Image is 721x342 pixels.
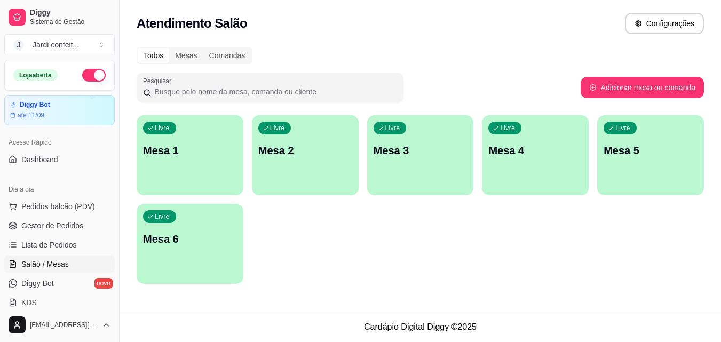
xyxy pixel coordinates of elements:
[203,48,251,63] div: Comandas
[137,204,243,284] button: LivreMesa 6
[4,198,115,215] button: Pedidos balcão (PDV)
[615,124,630,132] p: Livre
[21,220,83,231] span: Gestor de Pedidos
[137,15,247,32] h2: Atendimento Salão
[21,297,37,308] span: KDS
[581,77,704,98] button: Adicionar mesa ou comanda
[169,48,203,63] div: Mesas
[21,278,54,289] span: Diggy Bot
[4,275,115,292] a: Diggy Botnovo
[4,34,115,55] button: Select a team
[13,39,24,50] span: J
[252,115,359,195] button: LivreMesa 2
[4,134,115,151] div: Acesso Rápido
[82,69,106,82] button: Alterar Status
[30,321,98,329] span: [EMAIL_ADDRESS][DOMAIN_NAME]
[21,201,95,212] span: Pedidos balcão (PDV)
[625,13,704,34] button: Configurações
[482,115,589,195] button: LivreMesa 4
[4,236,115,253] a: Lista de Pedidos
[30,18,110,26] span: Sistema de Gestão
[4,294,115,311] a: KDS
[488,143,582,158] p: Mesa 4
[4,217,115,234] a: Gestor de Pedidos
[143,232,237,246] p: Mesa 6
[21,240,77,250] span: Lista de Pedidos
[4,151,115,168] a: Dashboard
[143,76,175,85] label: Pesquisar
[385,124,400,132] p: Livre
[151,86,397,97] input: Pesquisar
[270,124,285,132] p: Livre
[33,39,79,50] div: Jardi confeit ...
[500,124,515,132] p: Livre
[21,154,58,165] span: Dashboard
[367,115,474,195] button: LivreMesa 3
[137,115,243,195] button: LivreMesa 1
[20,101,50,109] article: Diggy Bot
[30,8,110,18] span: Diggy
[597,115,704,195] button: LivreMesa 5
[4,95,115,125] a: Diggy Botaté 11/09
[374,143,468,158] p: Mesa 3
[155,212,170,221] p: Livre
[258,143,352,158] p: Mesa 2
[143,143,237,158] p: Mesa 1
[4,256,115,273] a: Salão / Mesas
[4,312,115,338] button: [EMAIL_ADDRESS][DOMAIN_NAME]
[4,4,115,30] a: DiggySistema de Gestão
[13,69,58,81] div: Loja aberta
[120,312,721,342] footer: Cardápio Digital Diggy © 2025
[155,124,170,132] p: Livre
[18,111,44,120] article: até 11/09
[4,181,115,198] div: Dia a dia
[138,48,169,63] div: Todos
[604,143,698,158] p: Mesa 5
[21,259,69,269] span: Salão / Mesas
